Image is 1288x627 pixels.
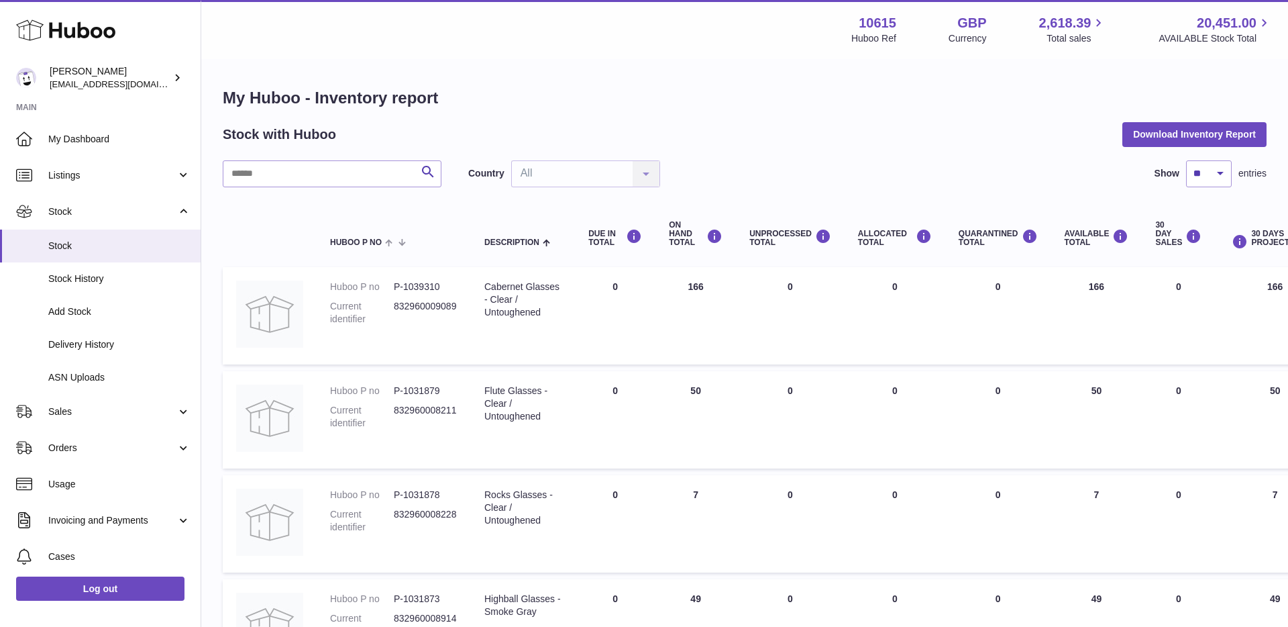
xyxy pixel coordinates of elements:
div: UNPROCESSED Total [749,229,831,247]
dd: 832960009089 [394,300,458,326]
div: Highball Glasses - Smoke Gray [484,593,561,618]
a: Log out [16,577,184,601]
strong: GBP [957,14,986,32]
td: 0 [845,267,945,365]
span: Orders [48,442,176,454]
td: 0 [575,475,655,573]
div: ON HAND Total [669,221,722,248]
dt: Huboo P no [330,489,394,501]
span: 20,451.00 [1197,14,1256,32]
img: product image [236,281,303,348]
td: 0 [736,475,845,573]
dt: Current identifier [330,508,394,534]
dt: Huboo P no [330,281,394,293]
img: fulfillment@fable.com [16,68,36,88]
a: 20,451.00 AVAILABLE Stock Total [1159,14,1272,45]
dd: P-1031878 [394,489,458,501]
dd: P-1039310 [394,281,458,293]
dd: P-1031873 [394,593,458,606]
span: AVAILABLE Stock Total [1159,32,1272,45]
dd: P-1031879 [394,385,458,397]
td: 0 [1142,475,1215,573]
div: AVAILABLE Total [1065,229,1129,247]
span: Sales [48,405,176,418]
h1: My Huboo - Inventory report [223,87,1267,109]
span: Stock [48,240,191,252]
div: QUARANTINED Total [959,229,1038,247]
span: Cases [48,550,191,563]
td: 0 [1142,267,1215,365]
img: product image [236,489,303,556]
span: Total sales [1046,32,1106,45]
td: 50 [1051,371,1142,469]
dd: 832960008211 [394,404,458,430]
div: [PERSON_NAME] [50,65,170,91]
td: 0 [845,475,945,573]
div: ALLOCATED Total [858,229,932,247]
div: Huboo Ref [851,32,896,45]
strong: 10615 [859,14,896,32]
div: DUE IN TOTAL [588,229,642,247]
div: Currency [949,32,987,45]
span: Huboo P no [330,238,382,247]
span: 2,618.39 [1039,14,1091,32]
span: Delivery History [48,338,191,351]
dt: Huboo P no [330,385,394,397]
td: 0 [736,371,845,469]
img: product image [236,385,303,452]
span: Stock History [48,273,191,285]
span: 0 [996,385,1001,396]
button: Download Inventory Report [1122,122,1267,146]
label: Country [468,167,504,180]
dt: Current identifier [330,404,394,430]
span: 0 [996,593,1001,604]
dt: Huboo P no [330,593,394,606]
td: 7 [655,475,736,573]
div: 30 DAY SALES [1155,221,1201,248]
td: 0 [575,267,655,365]
td: 50 [655,371,736,469]
dt: Current identifier [330,300,394,326]
td: 166 [1051,267,1142,365]
span: ASN Uploads [48,371,191,384]
div: Flute Glasses - Clear / Untoughened [484,385,561,423]
a: 2,618.39 Total sales [1039,14,1107,45]
td: 0 [845,371,945,469]
div: Cabernet Glasses - Clear / Untoughened [484,281,561,319]
span: Invoicing and Payments [48,514,176,527]
h2: Stock with Huboo [223,126,336,144]
span: Add Stock [48,305,191,318]
div: Rocks Glasses - Clear / Untoughened [484,489,561,527]
td: 166 [655,267,736,365]
span: [EMAIL_ADDRESS][DOMAIN_NAME] [50,79,197,89]
span: Stock [48,205,176,218]
span: entries [1238,167,1267,180]
td: 0 [736,267,845,365]
span: Description [484,238,539,247]
span: Listings [48,169,176,182]
span: My Dashboard [48,133,191,146]
td: 0 [575,371,655,469]
label: Show [1155,167,1179,180]
dd: 832960008228 [394,508,458,534]
td: 7 [1051,475,1142,573]
span: Usage [48,478,191,491]
td: 0 [1142,371,1215,469]
span: 0 [996,281,1001,292]
span: 0 [996,489,1001,500]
